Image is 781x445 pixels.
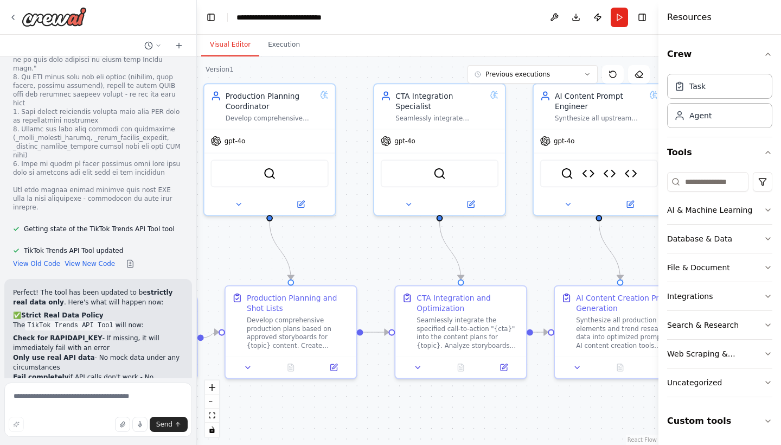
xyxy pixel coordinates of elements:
button: Previous executions [468,65,598,84]
div: AI Content Creation Prompt Generation [576,293,679,314]
button: zoom out [205,395,219,409]
div: Production Planning and Shot ListsDevelop comprehensive production plans based on approved storyb... [225,285,357,379]
span: Previous executions [485,70,550,79]
button: Search & Research [667,311,772,339]
span: gpt-4o [554,137,574,145]
button: No output available [268,361,313,374]
img: Reddit Analytics Tool [603,167,616,180]
button: Upload files [115,417,130,432]
div: Production Planning Coordinator [226,91,316,112]
div: Tools [667,168,772,406]
g: Edge from acfba34d-c873-4d83-a9e9-5cbe69e1fbde to 6e13a357-b7c3-4b87-8e31-f2c7d933e269 [204,327,219,342]
button: Execution [259,34,309,56]
code: TikTok Trends API Tool [25,321,115,330]
button: Open in side panel [440,198,501,211]
button: Tools [667,137,772,168]
button: No output available [598,361,643,374]
g: Edge from c7002f48-852a-4de0-9685-e1428949902a to 6e13a357-b7c3-4b87-8e31-f2c7d933e269 [264,221,296,279]
button: zoom in [205,380,219,395]
img: TikTok Trends API Tool [624,167,637,180]
strong: Check for RAPIDAPI_KEY [13,334,103,342]
img: Social Media Analytics Calculator [582,167,595,180]
button: Hide right sidebar [635,10,650,25]
div: Synthesize all upstream research data into data-driven AI content prompts. MUST incorporate speci... [555,114,645,123]
button: Hide left sidebar [203,10,219,25]
img: SerperDevTool [561,167,574,180]
button: Open in side panel [600,198,660,211]
button: File & Document [667,253,772,282]
g: Edge from 21d79ecb-4bd2-4d2e-b497-ce20a5253bca to 3f7a7041-1e4a-4774-9f46-19f0f2e22c6b [434,221,466,279]
button: Crew [667,39,772,69]
li: if API calls don't work - No fallbacks [13,372,183,392]
strong: Only use real API data [13,354,95,361]
g: Edge from 3f7a7041-1e4a-4774-9f46-19f0f2e22c6b to f5c8100a-57f1-4c14-a106-5046f1b7fae2 [533,327,548,338]
div: CTA Integration and Optimization [417,293,520,314]
button: Open in side panel [645,361,681,374]
button: Send [150,417,188,432]
div: Integrations [667,291,713,302]
div: AI Content Prompt Engineer [555,91,645,112]
button: toggle interactivity [205,423,219,437]
div: AI Content Creation Prompt GenerationSynthesize all production elements and trend research data i... [554,285,687,379]
div: Synthesize all production elements and trend research data into optimized prompts for AI content ... [576,316,679,350]
div: Uncategorized [667,377,722,388]
button: AI & Machine Learning [667,196,772,224]
a: React Flow attribution [628,437,657,443]
div: Production Planning CoordinatorDevelop comprehensive production plans including shot lists, locat... [203,83,336,216]
span: gpt-4o [394,137,415,145]
g: Edge from 6e13a357-b7c3-4b87-8e31-f2c7d933e269 to 3f7a7041-1e4a-4774-9f46-19f0f2e22c6b [363,327,388,338]
p: Perfect! The tool has been updated to be . Here's what will happen now: [13,288,183,307]
button: View New Code [65,259,115,268]
img: SerperDevTool [263,167,276,180]
button: Start a new chat [170,39,188,52]
h2: ✅ [13,310,183,320]
div: Database & Data [667,233,732,244]
button: Open in side panel [271,198,331,211]
div: AI & Machine Learning [667,205,752,215]
span: TikTok Trends API Tool updated [24,246,123,255]
li: - No mock data under any circumstances [13,353,183,372]
div: Task [689,81,706,92]
span: Getting state of the TikTok Trends API Tool tool [24,225,175,233]
button: Open in side panel [316,361,352,374]
button: Click to speak your automation idea [132,417,148,432]
button: Open in side panel [485,361,522,374]
div: AI Content Prompt EngineerSynthesize all upstream research data into data-driven AI content promp... [533,83,665,216]
g: Edge from c6837cbc-7534-4910-9d0c-8a9205eee594 to f5c8100a-57f1-4c14-a106-5046f1b7fae2 [594,221,626,279]
nav: breadcrumb [236,12,352,23]
div: Seamlessly integrate specified call-to-action elements into content plans for {topic}, determinin... [395,114,486,123]
h4: Resources [667,11,712,24]
button: Database & Data [667,225,772,253]
div: File & Document [667,262,730,273]
div: Version 1 [206,65,234,74]
img: Logo [22,7,87,27]
div: CTA Integration SpecialistSeamlessly integrate specified call-to-action elements into content pla... [373,83,506,216]
div: Production Planning and Shot Lists [247,293,350,314]
div: CTA Integration and OptimizationSeamlessly integrate the specified call-to-action "{cta}" into th... [394,285,527,379]
button: Integrations [667,282,772,310]
div: Develop comprehensive production plans including shot lists, location requirements, props, wardro... [226,114,316,123]
strong: Fail completely [13,373,69,381]
button: Improve this prompt [9,417,24,432]
button: View Old Code [13,259,60,268]
button: Switch to previous chat [140,39,166,52]
div: Seamlessly integrate the specified call-to-action "{cta}" into the content plans for {topic}. Ana... [417,316,520,350]
div: Crew [667,69,772,137]
button: Visual Editor [201,34,259,56]
img: SerperDevTool [433,167,446,180]
strong: Strict Real Data Policy [21,311,103,319]
div: Develop comprehensive production plans based on approved storyboards for {topic} content. Create ... [247,316,350,350]
li: - If missing, it will immediately fail with an error [13,333,183,353]
p: The will now: [13,320,183,330]
button: No output available [438,361,483,374]
span: gpt-4o [225,137,245,145]
div: Search & Research [667,320,739,330]
div: React Flow controls [205,380,219,437]
span: Send [156,420,172,429]
div: Web Scraping & Browsing [667,348,764,359]
button: Uncategorized [667,368,772,397]
div: Agent [689,110,712,121]
button: fit view [205,409,219,423]
button: Web Scraping & Browsing [667,340,772,368]
div: CTA Integration Specialist [395,91,486,112]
